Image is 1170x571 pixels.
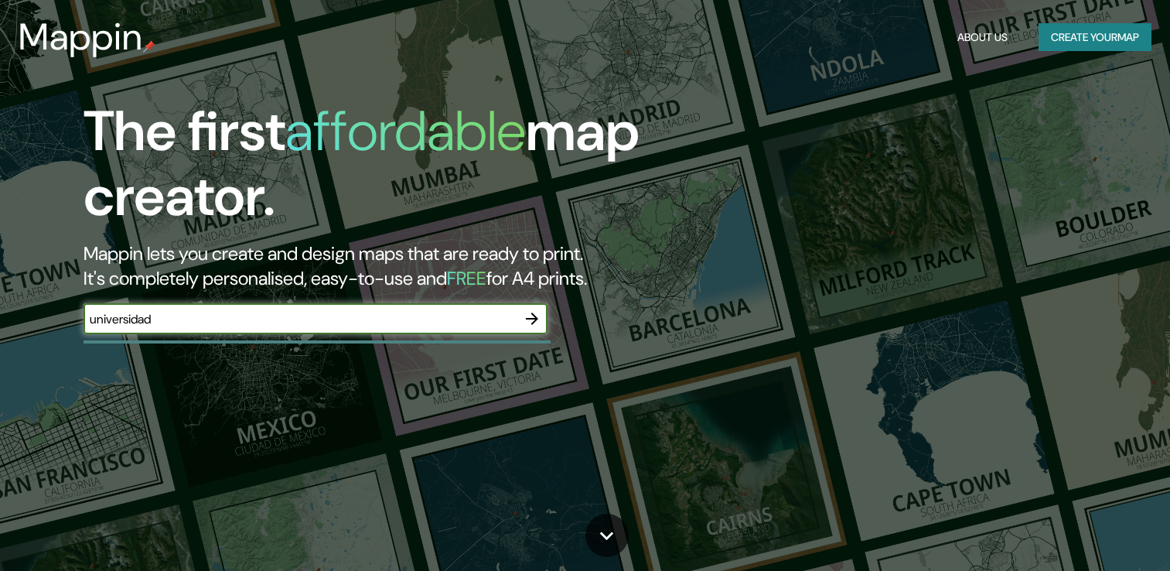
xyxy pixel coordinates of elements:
h1: The first map creator. [84,99,669,241]
h5: FREE [447,266,486,290]
img: mappin-pin [143,40,155,53]
h2: Mappin lets you create and design maps that are ready to print. It's completely personalised, eas... [84,241,669,291]
button: About Us [951,23,1014,52]
input: Choose your favourite place [84,310,517,328]
h3: Mappin [19,15,143,59]
button: Create yourmap [1039,23,1151,52]
iframe: Help widget launcher [1032,511,1153,554]
h1: affordable [285,95,526,167]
